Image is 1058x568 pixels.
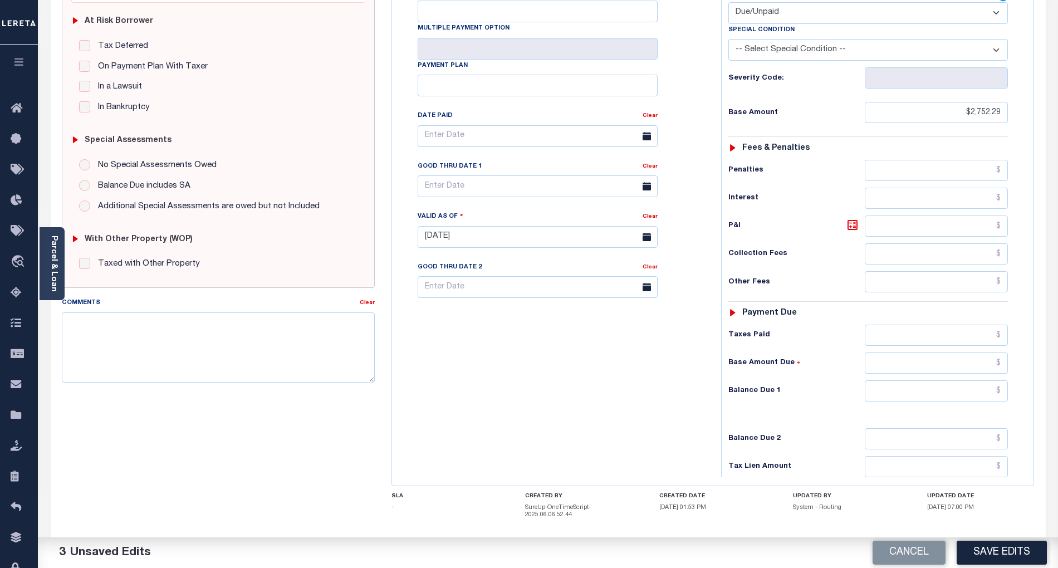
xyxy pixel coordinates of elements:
h5: [DATE] 01:53 PM [659,504,766,511]
label: Balance Due includes SA [92,180,190,193]
h6: Taxes Paid [728,331,864,340]
input: $ [865,352,1008,374]
label: In a Lawsuit [92,81,142,94]
h5: SureUp-OneTimeScript-2025.06.06.52.44 [525,504,632,518]
h6: Fees & Penalties [742,144,810,153]
input: $ [865,325,1008,346]
label: Additional Special Assessments are owed but not Included [92,200,320,213]
button: Cancel [873,541,946,565]
a: Clear [643,265,658,270]
h6: Balance Due 1 [728,386,864,395]
a: Clear [643,214,658,219]
h4: SLA [391,493,498,500]
h4: CREATED BY [525,493,632,500]
h6: P&I [728,218,864,234]
h6: with Other Property (WOP) [85,235,193,244]
a: Clear [360,300,375,306]
h4: UPDATED DATE [927,493,1034,500]
label: No Special Assessments Owed [92,159,217,172]
label: On Payment Plan With Taxer [92,61,208,74]
input: $ [865,380,1008,401]
label: Valid as Of [418,211,463,222]
button: Save Edits [957,541,1047,565]
input: Enter Date [418,175,658,197]
i: travel_explore [11,255,28,270]
input: $ [865,456,1008,477]
h6: Interest [728,194,864,203]
label: In Bankruptcy [92,101,150,114]
h6: Payment due [742,309,797,318]
input: $ [865,102,1008,123]
label: Taxed with Other Property [92,258,200,271]
label: Multiple Payment Option [418,24,510,33]
h6: Severity Code: [728,74,864,83]
input: Enter Date [418,125,658,147]
input: Enter Date [418,226,658,248]
label: Good Thru Date 2 [418,263,482,272]
h6: Other Fees [728,278,864,287]
input: $ [865,216,1008,237]
input: $ [865,428,1008,449]
span: 3 [59,547,66,559]
h6: At Risk Borrower [85,17,153,26]
h5: [DATE] 07:00 PM [927,504,1034,511]
label: Comments [62,298,100,308]
label: Tax Deferred [92,40,148,53]
h6: Tax Lien Amount [728,462,864,471]
h6: Base Amount Due [728,359,864,368]
label: Special Condition [728,26,795,35]
a: Clear [643,113,658,119]
h4: UPDATED BY [793,493,900,500]
h5: System - Routing [793,504,900,511]
span: - [391,505,394,511]
span: Unsaved Edits [70,547,151,559]
input: $ [865,243,1008,265]
input: $ [865,188,1008,209]
label: Date Paid [418,111,453,121]
a: Clear [643,164,658,169]
a: Parcel & Loan [50,236,57,292]
input: Enter Date [418,276,658,298]
h6: Collection Fees [728,249,864,258]
h4: CREATED DATE [659,493,766,500]
h6: Special Assessments [85,136,172,145]
input: $ [865,160,1008,181]
input: $ [865,271,1008,292]
h6: Penalties [728,166,864,175]
label: Good Thru Date 1 [418,162,482,172]
label: Payment Plan [418,61,468,71]
h6: Base Amount [728,109,864,117]
h6: Balance Due 2 [728,434,864,443]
